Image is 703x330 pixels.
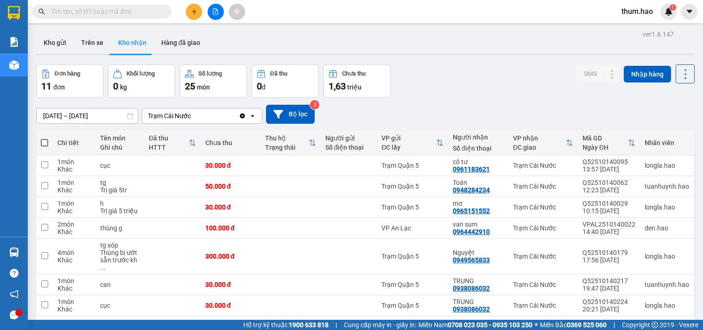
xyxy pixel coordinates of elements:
div: Chi tiết [57,139,91,146]
div: Ngày ĐH [583,144,628,151]
div: HTTT [149,144,188,151]
div: 0938086032 [453,285,490,292]
div: cô tư [453,158,504,165]
th: Toggle SortBy [508,131,578,155]
div: Thùng bị ướt sẵn trước khi gửi [100,249,139,271]
button: caret-down [681,4,697,20]
div: Trạm Quận 5 [381,183,443,190]
div: Trạm Cái Nước [513,302,573,309]
span: 0 [257,81,262,92]
button: Trên xe [74,32,111,54]
button: Hàng đã giao [154,32,208,54]
sup: 1 [670,4,676,11]
div: ĐC lấy [381,144,436,151]
div: longla.hao [645,162,689,169]
span: search [38,8,45,15]
div: Trạm Quận 5 [381,281,443,288]
div: 1 món [57,158,91,165]
div: Số điện thoại [453,145,504,152]
div: 2 món [57,221,91,228]
div: mơ [453,200,504,207]
div: Khác [57,305,91,313]
div: Chưa thu [205,139,256,146]
span: Miền Nam [418,320,532,330]
div: 0965151552 [453,207,490,215]
div: Số điện thoại [325,144,372,151]
div: 50.000 đ [205,183,256,190]
span: Miền Bắc [540,320,607,330]
th: Toggle SortBy [260,131,321,155]
div: Khác [57,165,91,173]
div: Người nhận [453,133,504,141]
div: 17:56 [DATE] [583,256,635,264]
div: 1 món [57,277,91,285]
div: can [100,281,139,288]
div: Chưa thu [342,70,366,77]
div: VP An Lạc [381,224,443,232]
img: logo-vxr [8,6,20,20]
span: 0 [113,81,118,92]
div: Q52510140217 [583,277,635,285]
div: 30.000 đ [205,302,256,309]
div: 1 món [57,179,91,186]
div: Ghi chú [100,144,139,151]
span: Cung cấp máy in - giấy in: [344,320,416,330]
div: Đã thu [270,70,287,77]
div: Trạm Quận 5 [381,253,443,260]
span: ⚪️ [535,323,538,327]
span: 1 [671,4,674,11]
strong: 1900 633 818 [289,321,329,329]
div: VPAL2510140022 [583,221,635,228]
span: kg [120,83,127,91]
span: ... [100,264,106,271]
button: SMS [576,65,604,82]
span: Hỗ trợ kỹ thuật: [243,320,329,330]
span: caret-down [685,7,694,16]
div: 4 món [57,249,91,256]
div: 30.000 đ [205,162,256,169]
div: Q52510140179 [583,249,635,256]
div: 1 món [57,298,91,305]
div: Trị giá 5tr [100,186,139,194]
div: Đơn hàng [55,70,80,77]
div: 0948284234 [453,186,490,194]
button: Đã thu0đ [252,64,319,98]
img: icon-new-feature [665,7,673,16]
div: 0938086032 [453,305,490,313]
div: Trạm Quận 5 [381,203,443,211]
div: Khác [57,256,91,264]
div: Người gửi [325,134,372,142]
div: Khác [57,228,91,235]
span: plus [191,8,197,15]
div: Q52510140029 [583,200,635,207]
div: Mã GD [583,134,628,142]
div: 300.000 đ [205,253,256,260]
div: 100.000 đ [205,224,256,232]
div: tuanhuynh.hao [645,183,689,190]
button: Khối lượng0kg [108,64,175,98]
div: Trạm Cái Nước [513,224,573,232]
div: Nguyệt [453,249,504,256]
button: Chưa thu1,63 triệu [323,64,391,98]
div: den.hao [645,224,689,232]
button: Nhập hàng [624,66,671,82]
button: Kho nhận [111,32,154,54]
div: longla.hao [645,253,689,260]
span: notification [10,290,19,298]
div: Thu hộ [265,134,309,142]
div: Trạm Cái Nước [513,253,573,260]
span: triệu [347,83,361,91]
svg: open [249,112,256,120]
div: 30.000 đ [205,281,256,288]
div: Khác [57,285,91,292]
button: file-add [208,4,224,20]
div: Khác [57,207,91,215]
th: Toggle SortBy [377,131,448,155]
span: | [614,320,615,330]
div: Q52510140062 [583,179,635,186]
span: question-circle [10,269,19,278]
div: 12:23 [DATE] [583,186,635,194]
div: Q52510140224 [583,298,635,305]
div: Trạng thái [265,144,309,151]
div: 19:47 [DATE] [583,285,635,292]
